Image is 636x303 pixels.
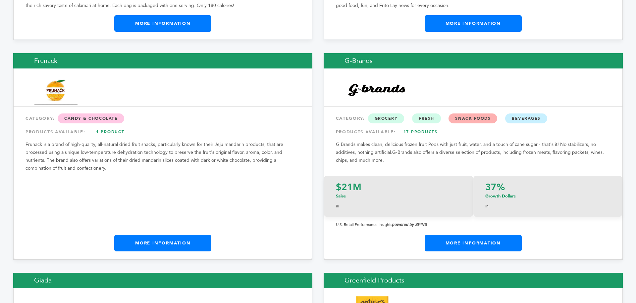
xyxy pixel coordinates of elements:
span: Fresh [412,113,441,123]
h2: G-Brands [324,53,623,68]
h2: Frunack [13,53,312,68]
h2: Greenfield Products [324,273,623,288]
p: Growth Dollars [485,193,610,199]
p: 37% [485,183,610,192]
h2: Giada [13,273,312,288]
a: 17 Products [397,126,444,138]
p: $21M [336,183,461,192]
a: More Information [425,235,522,251]
span: Grocery [368,113,404,123]
a: More Information [114,15,211,32]
p: Sales [336,193,461,199]
div: PRODUCTS AVAILABLE: [26,126,300,138]
p: Frunack is a brand of high-quality, all-natural dried fruit snacks, particularly known for their ... [26,141,300,172]
div: CATEGORY: [26,112,300,124]
span: in [336,203,339,209]
img: G-Brands [345,80,406,102]
span: Snack Foods [449,113,497,123]
a: More Information [114,235,211,251]
div: CATEGORY: [336,112,610,124]
p: U.S. Retail Performance Insights [336,221,610,229]
img: Frunack [34,77,77,105]
a: 1 Product [87,126,133,138]
span: in [485,203,489,209]
strong: powered by SPINS [392,222,427,227]
span: Candy & Chocolate [58,113,124,123]
a: More Information [425,15,522,32]
span: Beverages [505,113,547,123]
div: PRODUCTS AVAILABLE: [336,126,610,138]
p: G Brands makes clean, delicious frozen fruit Pops with just fruit, water, and a touch of cane sug... [336,141,610,164]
